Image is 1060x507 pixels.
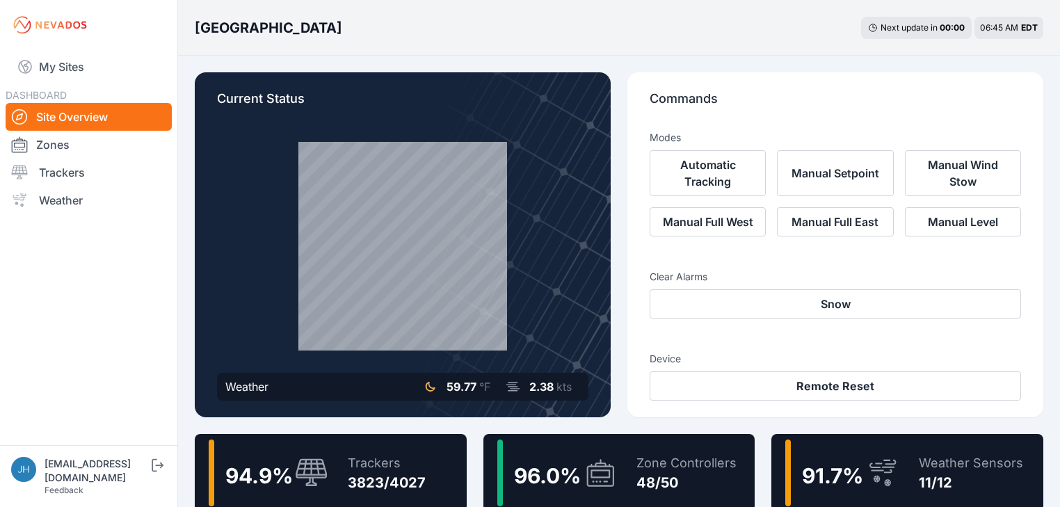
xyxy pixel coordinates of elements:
[195,10,342,46] nav: Breadcrumb
[650,150,766,196] button: Automatic Tracking
[11,14,89,36] img: Nevados
[919,473,1023,492] div: 11/12
[919,453,1023,473] div: Weather Sensors
[6,103,172,131] a: Site Overview
[6,50,172,83] a: My Sites
[650,270,1021,284] h3: Clear Alarms
[6,131,172,159] a: Zones
[348,473,426,492] div: 3823/4027
[636,473,737,492] div: 48/50
[905,207,1021,236] button: Manual Level
[479,380,490,394] span: °F
[195,18,342,38] h3: [GEOGRAPHIC_DATA]
[45,457,149,485] div: [EMAIL_ADDRESS][DOMAIN_NAME]
[777,150,893,196] button: Manual Setpoint
[650,207,766,236] button: Manual Full West
[802,463,863,488] span: 91.7 %
[636,453,737,473] div: Zone Controllers
[650,352,1021,366] h3: Device
[650,289,1021,319] button: Snow
[11,457,36,482] img: jhaberkorn@invenergy.com
[6,186,172,214] a: Weather
[6,159,172,186] a: Trackers
[881,22,938,33] span: Next update in
[514,463,581,488] span: 96.0 %
[650,131,681,145] h3: Modes
[6,89,67,101] span: DASHBOARD
[556,380,572,394] span: kts
[940,22,965,33] div: 00 : 00
[447,380,476,394] span: 59.77
[1021,22,1038,33] span: EDT
[650,89,1021,120] p: Commands
[650,371,1021,401] button: Remote Reset
[45,485,83,495] a: Feedback
[980,22,1018,33] span: 06:45 AM
[529,380,554,394] span: 2.38
[777,207,893,236] button: Manual Full East
[225,378,268,395] div: Weather
[225,463,293,488] span: 94.9 %
[217,89,588,120] p: Current Status
[905,150,1021,196] button: Manual Wind Stow
[348,453,426,473] div: Trackers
